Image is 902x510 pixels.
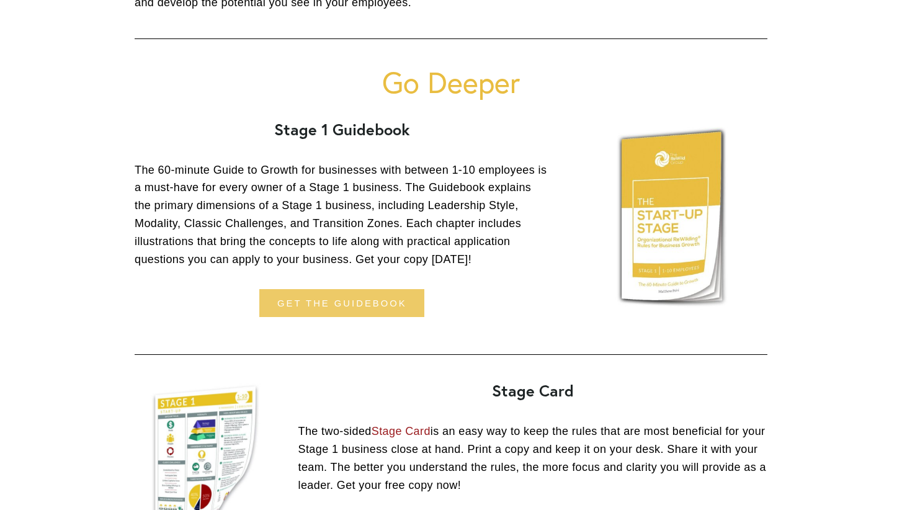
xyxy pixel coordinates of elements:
[372,425,431,437] a: Stage Card
[492,380,574,401] strong: Stage Card
[274,119,410,140] strong: Stage 1 Guidebook
[135,161,550,269] p: The 60-minute Guide to Growth for businesses with between 1-10 employees is a must-have for every...
[259,289,424,317] a: get the guidebook
[135,66,767,99] h1: Go Deeper
[298,423,768,494] p: The two-sided is an easy way to keep the rules that are most beneficial for your Stage 1 business...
